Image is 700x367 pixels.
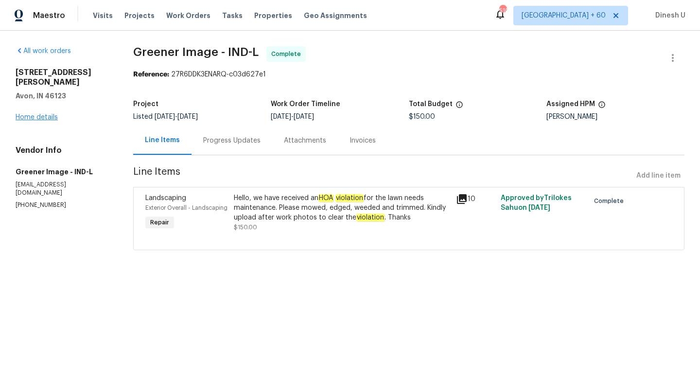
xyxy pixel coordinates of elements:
[546,101,595,108] h5: Assigned HPM
[222,12,243,19] span: Tasks
[651,11,685,20] span: Dinesh U
[133,101,158,108] h5: Project
[522,11,606,20] span: [GEOGRAPHIC_DATA] + 60
[234,193,450,222] div: Hello, we have received an for the lawn needs maintenance. Please mowed, edged, weeded and trimme...
[133,71,169,78] b: Reference:
[456,193,494,205] div: 10
[16,91,110,101] h5: Avon, IN 46123
[155,113,175,120] span: [DATE]
[271,49,305,59] span: Complete
[271,113,291,120] span: [DATE]
[16,114,58,121] a: Home details
[271,101,340,108] h5: Work Order Timeline
[16,201,110,209] p: [PHONE_NUMBER]
[528,204,550,211] span: [DATE]
[499,6,506,16] div: 510
[304,11,367,20] span: Geo Assignments
[16,146,110,155] h4: Vendor Info
[155,113,198,120] span: -
[455,101,463,113] span: The total cost of line items that have been proposed by Opendoor. This sum includes line items th...
[133,113,198,120] span: Listed
[203,136,261,146] div: Progress Updates
[145,195,186,202] span: Landscaping
[356,214,385,221] em: violation
[350,136,376,146] div: Invoices
[546,113,684,120] div: [PERSON_NAME]
[284,136,326,146] div: Attachments
[594,196,628,206] span: Complete
[318,194,333,202] em: HOA
[93,11,113,20] span: Visits
[254,11,292,20] span: Properties
[133,46,259,58] span: Greener Image - IND-L
[234,224,257,230] span: $150.00
[177,113,198,120] span: [DATE]
[166,11,210,20] span: Work Orders
[124,11,155,20] span: Projects
[409,101,453,108] h5: Total Budget
[33,11,65,20] span: Maestro
[145,205,227,211] span: Exterior Overall - Landscaping
[16,48,71,55] a: All work orders
[133,167,632,185] span: Line Items
[409,113,435,120] span: $150.00
[294,113,314,120] span: [DATE]
[146,218,173,227] span: Repair
[501,195,572,211] span: Approved by Trilokes Sahu on
[598,101,606,113] span: The hpm assigned to this work order.
[145,135,180,145] div: Line Items
[16,68,110,87] h2: [STREET_ADDRESS][PERSON_NAME]
[133,70,684,79] div: 27R6DDK3ENARQ-c03d627e1
[16,181,110,197] p: [EMAIL_ADDRESS][DOMAIN_NAME]
[271,113,314,120] span: -
[335,194,364,202] em: violation
[16,167,110,177] h5: Greener Image - IND-L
